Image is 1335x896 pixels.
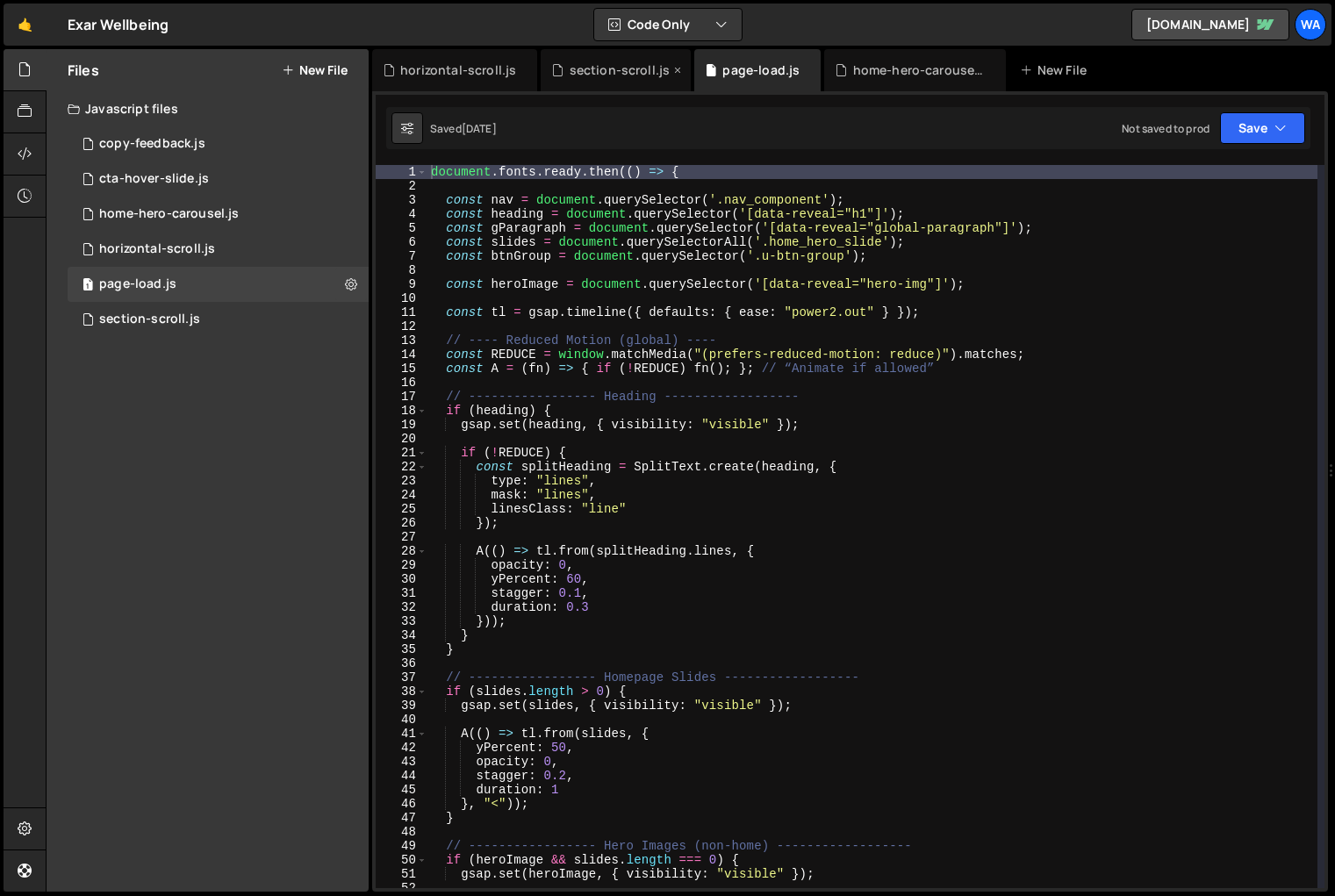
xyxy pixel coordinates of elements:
div: 34 [376,628,427,642]
div: 25 [376,502,427,516]
div: 7 [376,249,427,263]
div: 16122/43314.js [68,126,369,161]
div: Not saved to prod [1122,121,1209,136]
div: 38 [376,685,427,699]
div: 4 [376,207,427,221]
div: Saved [430,121,497,136]
div: 47 [376,811,427,825]
div: 52 [376,881,427,895]
div: 51 [376,867,427,881]
div: 33 [376,614,427,628]
div: page-load.js [722,61,800,79]
div: horizontal-scroll.js [400,61,516,79]
span: 1 [83,279,93,293]
div: 43 [376,755,427,769]
div: section-scroll.js [570,61,671,79]
div: 16122/43585.js [68,197,369,232]
a: [DOMAIN_NAME] [1131,9,1289,40]
div: 20 [376,432,427,446]
div: 6 [376,235,427,249]
div: 15 [376,362,427,376]
div: home-hero-carousel.js [853,61,985,79]
div: 41 [376,727,427,741]
div: 45 [376,783,427,797]
button: New File [282,63,348,77]
h2: Files [68,61,99,80]
div: cta-hover-slide.js [99,171,209,187]
div: 16 [376,376,427,390]
div: 42 [376,741,427,755]
div: 1 [376,165,427,179]
div: Exar Wellbeing [68,14,169,35]
div: 37 [376,670,427,685]
div: Javascript files [47,91,369,126]
div: 16122/44019.js [68,161,369,197]
div: [DATE] [462,121,497,136]
div: 9 [376,277,427,291]
div: 30 [376,572,427,586]
div: 29 [376,558,427,572]
div: 23 [376,474,427,488]
button: Code Only [594,9,742,40]
div: horizontal-scroll.js [99,241,215,257]
div: 8 [376,263,427,277]
div: section-scroll.js [99,312,200,327]
div: 5 [376,221,427,235]
div: 36 [376,656,427,670]
div: New File [1020,61,1094,79]
div: 46 [376,797,427,811]
div: 27 [376,530,427,544]
div: 31 [376,586,427,600]
div: 16122/45071.js [68,232,369,267]
div: 2 [376,179,427,193]
div: page-load.js [99,276,176,292]
div: 16122/45954.js [68,302,369,337]
a: 🤙 [4,4,47,46]
div: 44 [376,769,427,783]
div: 3 [376,193,427,207]
div: 11 [376,305,427,319]
div: 12 [376,319,427,333]
div: 26 [376,516,427,530]
div: 35 [376,642,427,656]
div: 14 [376,348,427,362]
div: 16122/44105.js [68,267,369,302]
button: Save [1220,112,1305,144]
div: home-hero-carousel.js [99,206,239,222]
div: 39 [376,699,427,713]
div: 48 [376,825,427,839]
div: 32 [376,600,427,614]
div: 28 [376,544,427,558]
div: 21 [376,446,427,460]
div: 18 [376,404,427,418]
div: 50 [376,853,427,867]
div: 17 [376,390,427,404]
div: 24 [376,488,427,502]
div: 40 [376,713,427,727]
div: 13 [376,333,427,348]
div: 19 [376,418,427,432]
a: wa [1295,9,1326,40]
div: 22 [376,460,427,474]
div: 10 [376,291,427,305]
div: 49 [376,839,427,853]
div: copy-feedback.js [99,136,205,152]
